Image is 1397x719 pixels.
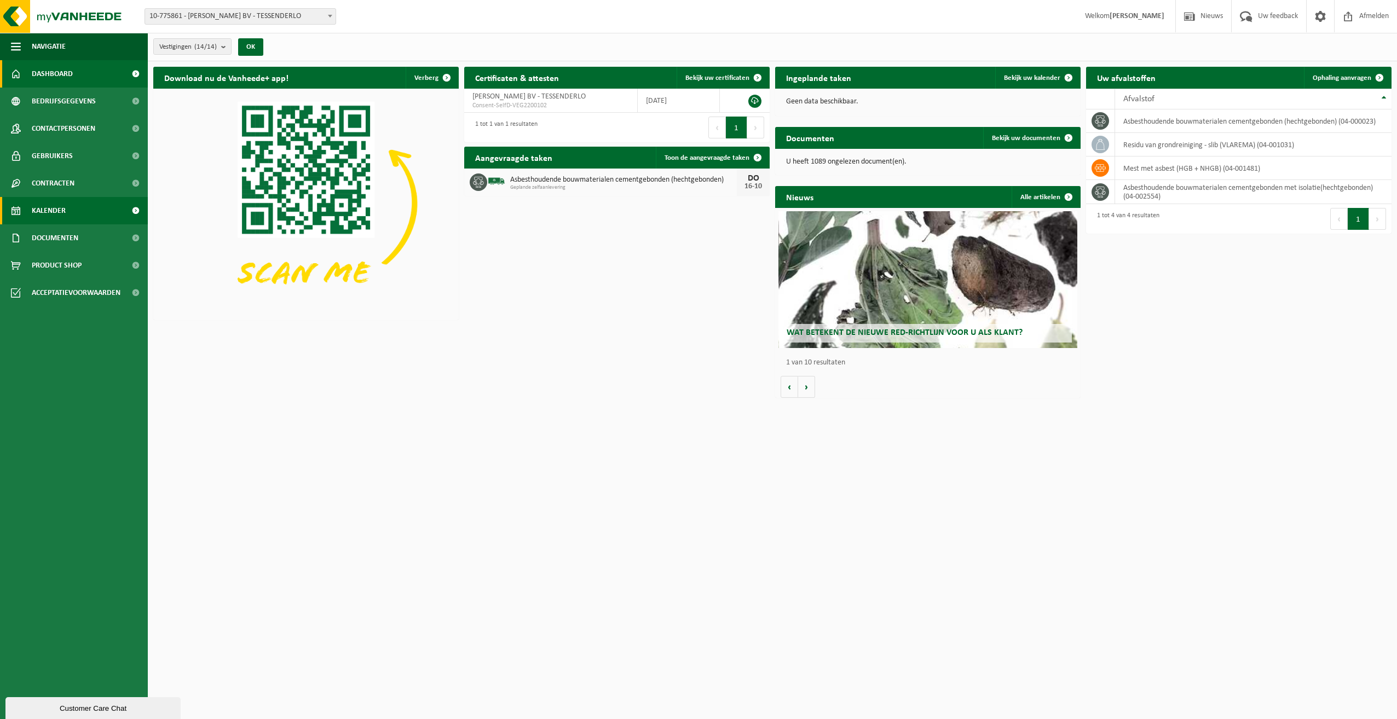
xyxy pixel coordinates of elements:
span: Geplande zelfaanlevering [510,184,737,191]
span: 10-775861 - YVES MAES BV - TESSENDERLO [145,8,336,25]
h2: Documenten [775,127,845,148]
h2: Ingeplande taken [775,67,862,88]
td: mest met asbest (HGB + NHGB) (04-001481) [1115,156,1392,180]
button: Volgende [798,376,815,398]
a: Bekijk uw certificaten [677,67,769,89]
span: Gebruikers [32,142,73,170]
button: 1 [726,117,747,138]
span: Toon de aangevraagde taken [665,154,749,161]
td: asbesthoudende bouwmaterialen cementgebonden (hechtgebonden) (04-000023) [1115,109,1392,133]
span: 10-775861 - YVES MAES BV - TESSENDERLO [145,9,336,24]
h2: Certificaten & attesten [464,67,570,88]
img: BL-SO-LV [487,172,506,190]
span: Contracten [32,170,74,197]
a: Bekijk uw kalender [995,67,1079,89]
span: Asbesthoudende bouwmaterialen cementgebonden (hechtgebonden) [510,176,737,184]
count: (14/14) [194,43,217,50]
div: 1 tot 1 van 1 resultaten [470,115,538,140]
button: Previous [708,117,726,138]
span: Acceptatievoorwaarden [32,279,120,306]
div: 1 tot 4 van 4 resultaten [1092,207,1159,231]
span: Navigatie [32,33,66,60]
a: Alle artikelen [1012,186,1079,208]
p: 1 van 10 resultaten [786,359,1075,367]
strong: [PERSON_NAME] [1110,12,1164,20]
span: Bekijk uw documenten [992,135,1060,142]
button: Previous [1330,208,1348,230]
h2: Download nu de Vanheede+ app! [153,67,299,88]
iframe: chat widget [5,695,183,719]
button: Next [747,117,764,138]
td: asbesthoudende bouwmaterialen cementgebonden met isolatie(hechtgebonden) (04-002554) [1115,180,1392,204]
p: Geen data beschikbaar. [786,98,1070,106]
button: Next [1369,208,1386,230]
span: Bedrijfsgegevens [32,88,96,115]
span: Documenten [32,224,78,252]
img: Download de VHEPlus App [153,89,459,318]
span: Kalender [32,197,66,224]
a: Ophaling aanvragen [1304,67,1390,89]
span: Consent-SelfD-VEG2200102 [472,101,629,110]
span: Product Shop [32,252,82,279]
span: [PERSON_NAME] BV - TESSENDERLO [472,92,586,101]
span: Ophaling aanvragen [1313,74,1371,82]
span: Dashboard [32,60,73,88]
h2: Uw afvalstoffen [1086,67,1167,88]
span: Contactpersonen [32,115,95,142]
div: DO [742,174,764,183]
span: Vestigingen [159,39,217,55]
td: [DATE] [638,89,719,113]
button: OK [238,38,263,56]
div: 16-10 [742,183,764,190]
button: Vorige [781,376,798,398]
button: Vestigingen(14/14) [153,38,232,55]
a: Bekijk uw documenten [983,127,1079,149]
td: residu van grondreiniging - slib (VLAREMA) (04-001031) [1115,133,1392,156]
button: Verberg [406,67,458,89]
h2: Aangevraagde taken [464,147,563,168]
p: U heeft 1089 ongelezen document(en). [786,158,1070,166]
span: Bekijk uw kalender [1004,74,1060,82]
span: Bekijk uw certificaten [685,74,749,82]
span: Wat betekent de nieuwe RED-richtlijn voor u als klant? [787,328,1023,337]
h2: Nieuws [775,186,824,207]
a: Wat betekent de nieuwe RED-richtlijn voor u als klant? [778,211,1078,348]
span: Afvalstof [1123,95,1154,103]
button: 1 [1348,208,1369,230]
a: Toon de aangevraagde taken [656,147,769,169]
span: Verberg [414,74,438,82]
